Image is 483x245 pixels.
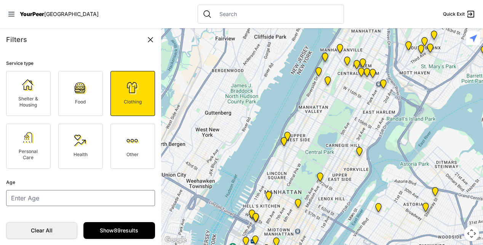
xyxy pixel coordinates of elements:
[264,191,273,203] div: 9th Avenue Drop-in Center
[464,226,479,241] button: Map camera controls
[75,99,86,105] span: Food
[18,96,38,108] span: Shelter & Housing
[110,71,155,116] a: Clothing
[429,31,439,43] div: Bronx Youth Center (BYC)
[83,222,155,239] a: Show89results
[362,68,372,80] div: Manhattan
[251,213,261,225] div: Metro Baptist Church
[6,60,34,66] span: Service type
[163,235,188,245] img: Google
[215,10,339,18] input: Search
[358,58,368,71] div: Manhattan
[425,44,435,56] div: The Bronx Pride Center
[379,79,388,92] div: Main Location
[6,124,51,169] a: Personal Care
[314,67,323,79] div: Ford Hall
[124,99,142,105] span: Clothing
[404,41,413,53] div: Harm Reduction Center
[6,71,51,116] a: Shelter & Housing
[74,152,88,157] span: Health
[14,227,69,234] span: Clear All
[420,37,429,49] div: The Bronx
[352,60,361,72] div: Uptown/Harlem DYCD Youth Drop-in Center
[6,35,27,44] span: Filters
[247,210,257,222] div: New York
[374,203,383,215] div: Fancy Thrift Shop
[6,179,15,185] span: Age
[126,152,139,157] span: Other
[368,69,377,81] div: East Harlem
[110,124,155,169] a: Other
[342,56,352,69] div: The PILLARS – Holistic Recovery Support
[355,147,364,159] div: Avenue Church
[283,132,292,144] div: Pathways Adult Drop-In Program
[163,235,188,245] a: Open this area in Google Maps (opens a new window)
[20,11,44,17] span: YourPeer
[443,11,465,17] span: Quick Exit
[6,222,77,239] a: Clear All
[20,12,99,16] a: YourPeer[GEOGRAPHIC_DATA]
[44,11,99,17] span: [GEOGRAPHIC_DATA]
[6,190,155,206] input: Enter Age
[443,10,475,19] a: Quick Exit
[315,172,325,185] div: Manhattan
[323,76,333,89] div: The Cathedral Church of St. John the Divine
[58,124,103,169] a: Health
[320,53,330,65] div: Manhattan
[58,71,103,116] a: Food
[19,148,38,160] span: Personal Care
